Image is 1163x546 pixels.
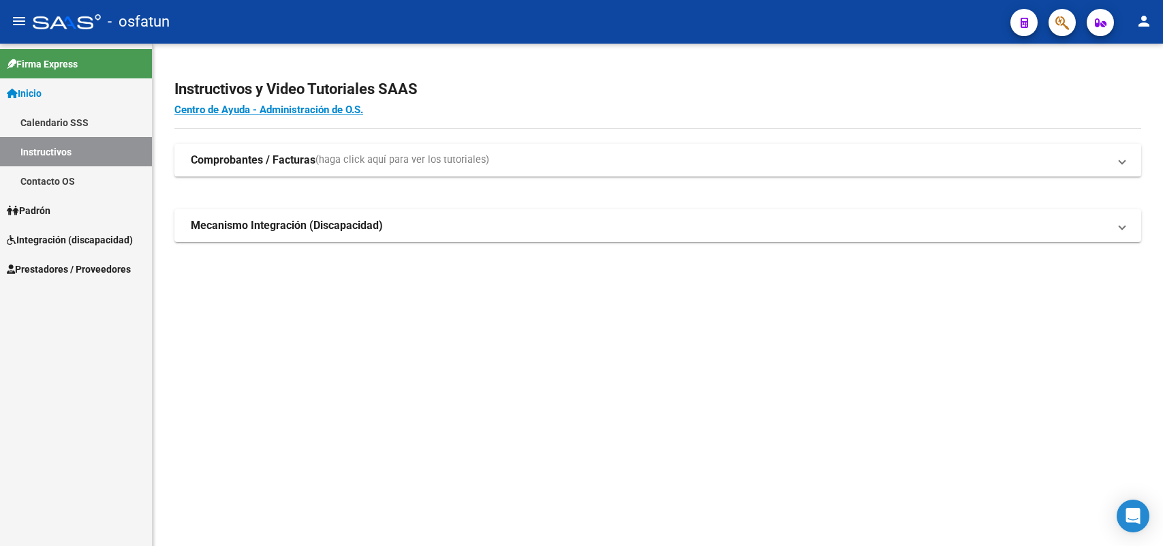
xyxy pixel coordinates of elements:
[7,262,131,277] span: Prestadores / Proveedores
[315,153,489,168] span: (haga click aquí para ver los tutoriales)
[7,232,133,247] span: Integración (discapacidad)
[191,218,383,233] strong: Mecanismo Integración (Discapacidad)
[1136,13,1152,29] mat-icon: person
[7,203,50,218] span: Padrón
[11,13,27,29] mat-icon: menu
[174,76,1141,102] h2: Instructivos y Video Tutoriales SAAS
[191,153,315,168] strong: Comprobantes / Facturas
[7,57,78,72] span: Firma Express
[7,86,42,101] span: Inicio
[174,104,363,116] a: Centro de Ayuda - Administración de O.S.
[174,144,1141,177] mat-expansion-panel-header: Comprobantes / Facturas(haga click aquí para ver los tutoriales)
[1117,500,1149,532] div: Open Intercom Messenger
[108,7,170,37] span: - osfatun
[174,209,1141,242] mat-expansion-panel-header: Mecanismo Integración (Discapacidad)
